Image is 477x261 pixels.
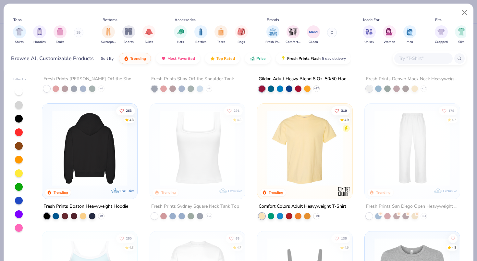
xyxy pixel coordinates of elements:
button: filter button [235,25,248,45]
div: filter for Comfort Colors [286,25,300,45]
img: 63ed7c8a-03b3-4701-9f69-be4b1adc9c5f [238,110,321,186]
div: filter for Fresh Prints [265,25,280,45]
img: Sweatpants Image [105,28,112,35]
span: 65 [235,237,239,240]
button: filter button [54,25,67,45]
img: Men Image [406,28,413,35]
span: Price [256,56,266,61]
img: 94a2aa95-cd2b-4983-969b-ecd512716e9a [156,110,238,186]
span: Fresh Prints Flash [287,56,321,61]
button: Like [116,106,135,115]
button: filter button [363,25,376,45]
img: Totes Image [217,28,225,35]
div: Tops [13,17,22,23]
span: 179 [448,109,454,112]
button: Close [459,7,471,19]
div: Made For [363,17,379,23]
div: filter for Sweatpants [101,25,116,45]
img: Comfort Colors logo [337,185,350,198]
span: Cropped [435,40,448,45]
button: filter button [122,25,135,45]
button: Price [245,53,271,64]
span: + 13 [206,214,211,218]
span: + 6 [207,87,211,91]
div: filter for Tanks [54,25,67,45]
div: filter for Totes [214,25,227,45]
img: Comfort Colors Image [288,27,298,37]
span: 310 [341,109,347,112]
button: filter button [383,25,396,45]
span: Bags [238,40,245,45]
span: Women [384,40,395,45]
button: filter button [13,25,26,45]
img: Bottles Image [197,28,204,35]
div: filter for Unisex [363,25,376,45]
button: Most Favorited [156,53,200,64]
div: Gildan Adult Heavy Blend 8 Oz. 50/50 Hooded Sweatshirt [259,75,351,83]
button: filter button [403,25,416,45]
div: 4.8 [129,245,134,250]
div: filter for Women [383,25,396,45]
input: Try "T-Shirt" [398,55,448,62]
span: Shirts [15,40,24,45]
img: 029b8af0-80e6-406f-9fdc-fdf898547912 [264,110,346,186]
div: 4.9 [344,245,349,250]
span: Exclusive [443,189,457,193]
img: Skirts Image [145,28,153,35]
div: filter for Bottles [194,25,207,45]
span: + 10 [422,87,426,91]
span: Sweatpants [101,40,116,45]
img: Slim Image [458,28,465,35]
img: Women Image [386,28,393,35]
img: Bags Image [238,28,245,35]
div: Fits [435,17,442,23]
button: filter button [101,25,116,45]
span: 5 day delivery [322,55,346,62]
button: filter button [265,25,280,45]
div: Fresh Prints Denver Mock Neck Heavyweight Sweatshirt [366,75,459,83]
button: filter button [214,25,227,45]
img: most_fav.gif [161,56,166,61]
span: + 9 [100,214,103,218]
div: filter for Cropped [435,25,448,45]
span: Skirts [145,40,153,45]
button: Like [331,106,350,115]
img: trending.gif [124,56,129,61]
div: filter for Shirts [13,25,26,45]
span: Men [407,40,413,45]
div: 4.8 [237,118,241,123]
button: filter button [174,25,187,45]
span: Unisex [364,40,374,45]
div: filter for Gildan [307,25,320,45]
div: Comfort Colors Adult Heavyweight T-Shirt [259,202,346,211]
div: Accessories [175,17,196,23]
button: filter button [33,25,46,45]
div: filter for Men [403,25,416,45]
button: filter button [142,25,155,45]
span: 135 [341,237,347,240]
div: Fresh Prints [PERSON_NAME] Off the Shoulder Top [43,75,136,83]
span: 263 [126,109,132,112]
div: Browse All Customizable Products [11,55,94,62]
img: d4a37e75-5f2b-4aef-9a6e-23330c63bbc0 [49,110,131,186]
div: filter for Bags [235,25,248,45]
span: Slim [458,40,465,45]
img: flash.gif [281,56,286,61]
img: Gildan Image [309,27,318,37]
div: Fresh Prints San Diego Open Heavyweight Sweatpants [366,202,459,211]
button: filter button [194,25,207,45]
span: Shorts [124,40,134,45]
span: 250 [126,237,132,240]
button: filter button [435,25,448,45]
span: + 60 [314,214,319,218]
span: Top Rated [216,56,235,61]
img: Unisex Image [365,28,373,35]
span: Most Favorited [167,56,195,61]
button: Like [439,106,458,115]
div: Sort By [101,56,114,61]
span: Fresh Prints [265,40,280,45]
span: Exclusive [228,189,242,193]
img: TopRated.gif [210,56,215,61]
div: filter for Skirts [142,25,155,45]
div: Brands [267,17,279,23]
